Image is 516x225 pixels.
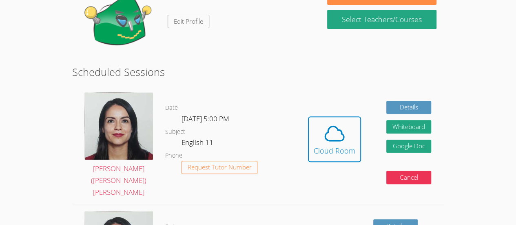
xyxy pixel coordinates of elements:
a: Details [386,101,431,114]
a: [PERSON_NAME] ([PERSON_NAME]) [PERSON_NAME] [84,92,153,198]
dt: Date [165,103,178,113]
span: [DATE] 5:00 PM [182,114,229,123]
button: Cancel [386,171,431,184]
button: Whiteboard [386,120,431,134]
a: Edit Profile [168,15,209,28]
a: Google Doc [386,140,431,153]
h2: Scheduled Sessions [72,64,444,80]
button: Cloud Room [308,116,361,162]
dt: Phone [165,151,182,161]
span: Request Tutor Number [188,164,252,170]
button: Request Tutor Number [182,161,258,174]
dt: Subject [165,127,185,137]
dd: English 11 [182,137,215,151]
div: Cloud Room [314,145,355,156]
a: Select Teachers/Courses [327,10,436,29]
img: picture.jpeg [84,92,153,159]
